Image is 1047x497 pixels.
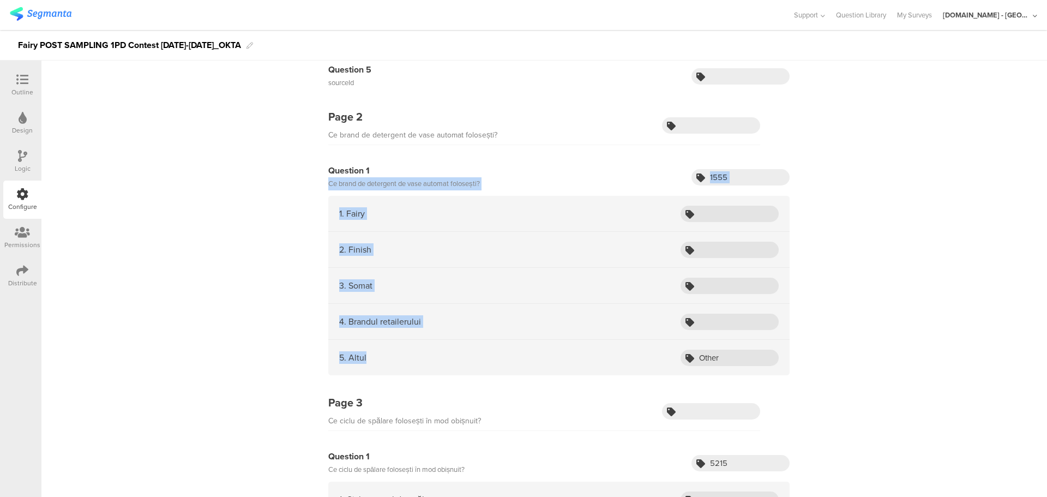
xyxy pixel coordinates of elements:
div: 1. Fairy [339,207,365,220]
div: Question 1 [328,450,465,463]
div: 3. Somat [339,279,372,292]
div: Distribute [8,278,37,288]
div: Ce ciclu de spălare folosești în mod obișnuit? [328,415,481,428]
div: Logic [15,164,31,173]
div: Ce brand de detergent de vase automat folosești? [328,129,497,142]
span: Support [794,10,818,20]
div: Permissions [4,240,40,250]
div: 2. Finish [339,243,371,256]
div: Page 3 [328,394,481,411]
div: Question 5 [328,63,371,76]
div: Ce brand de detergent de vase automat folosești? [328,177,480,190]
div: Question 1 [328,164,480,177]
div: Outline [11,87,33,97]
div: 4. Brandul retailerului [339,315,421,328]
div: Fairy POST SAMPLING 1PD Contest [DATE]-[DATE]_OKTA [18,37,241,54]
div: [DOMAIN_NAME] - [GEOGRAPHIC_DATA] [943,10,1030,20]
div: sourceId [328,76,371,89]
div: Design [12,125,33,135]
div: Page 2 [328,109,497,125]
img: segmanta logo [10,7,71,21]
div: 5. Altul [339,351,366,364]
div: Configure [8,202,37,212]
div: Ce ciclu de spălare folosești în mod obișnuit? [328,463,465,476]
